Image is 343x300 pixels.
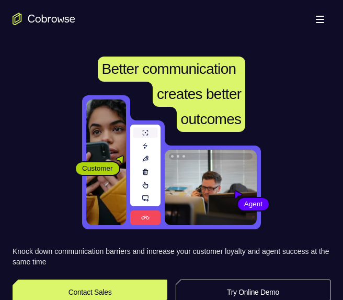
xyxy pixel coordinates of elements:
[130,125,161,225] img: A series of tools used in co-browsing sessions
[102,61,236,77] span: Better communication
[13,246,330,267] p: Knock down communication barriers and increase your customer loyalty and agent success at the sam...
[165,150,257,225] img: A customer support agent talking on the phone
[86,99,126,225] img: A customer holding their phone
[157,86,241,102] span: creates better
[13,13,75,25] a: Go to the home page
